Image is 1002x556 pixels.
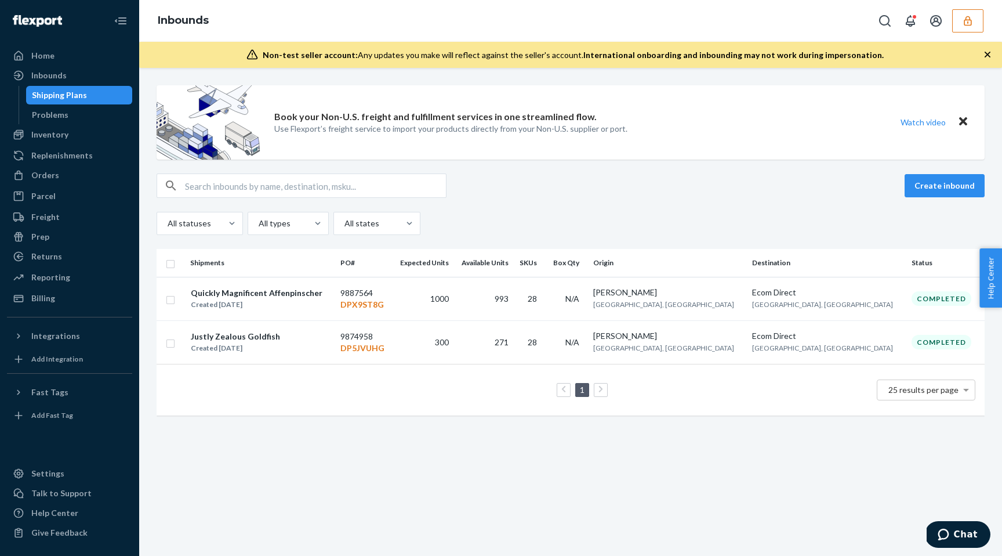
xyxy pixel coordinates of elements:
[7,208,132,226] a: Freight
[336,320,392,364] td: 9874958
[26,86,133,104] a: Shipping Plans
[336,277,392,320] td: 9887564
[257,218,259,229] input: All types
[26,106,133,124] a: Problems
[7,187,132,205] a: Parcel
[513,249,546,277] th: SKUs
[7,289,132,308] a: Billing
[899,9,922,33] button: Open notifications
[495,337,509,347] span: 271
[31,488,92,499] div: Talk to Support
[747,249,906,277] th: Destination
[924,9,947,33] button: Open account menu
[340,342,387,354] p: DP5JVUHG
[191,331,280,342] div: Justly Zealous Goldfish
[31,410,73,420] div: Add Fast Tag
[7,166,132,185] a: Orders
[32,89,87,101] div: Shipping Plans
[593,287,743,298] div: [PERSON_NAME]
[31,190,56,202] div: Parcel
[31,251,62,262] div: Returns
[7,268,132,287] a: Reporting
[31,330,80,342] div: Integrations
[31,354,83,364] div: Add Integration
[430,294,449,304] span: 1000
[109,9,132,33] button: Close Navigation
[7,383,132,402] button: Fast Tags
[31,293,55,304] div: Billing
[7,247,132,266] a: Returns
[158,14,209,27] a: Inbounds
[528,294,537,304] span: 28
[31,387,68,398] div: Fast Tags
[31,507,78,519] div: Help Center
[185,174,446,197] input: Search inbounds by name, destination, msku...
[343,218,344,229] input: All states
[7,146,132,165] a: Replenishments
[31,50,55,62] div: Home
[873,9,896,33] button: Open Search Box
[565,337,579,347] span: N/A
[593,344,734,352] span: [GEOGRAPHIC_DATA], [GEOGRAPHIC_DATA]
[927,521,990,550] iframe: Opens a widget where you can chat to one of our agents
[7,228,132,246] a: Prep
[905,174,985,197] button: Create inbound
[593,330,743,342] div: [PERSON_NAME]
[7,66,132,85] a: Inbounds
[7,523,132,542] button: Give Feedback
[31,527,88,539] div: Give Feedback
[752,344,893,352] span: [GEOGRAPHIC_DATA], [GEOGRAPHIC_DATA]
[912,291,971,306] div: Completed
[583,50,884,60] span: International onboarding and inbounding may not work during impersonation.
[7,46,132,65] a: Home
[191,287,322,299] div: Quickly Magnificent Affenpinscher
[31,129,68,140] div: Inventory
[565,294,579,304] span: N/A
[956,114,971,131] button: Close
[263,50,358,60] span: Non-test seller account:
[336,249,392,277] th: PO#
[31,468,64,479] div: Settings
[340,299,387,311] p: DPX9ST8G
[31,211,60,223] div: Freight
[893,114,953,131] button: Watch video
[752,300,893,309] span: [GEOGRAPHIC_DATA], [GEOGRAPHIC_DATA]
[148,4,218,38] ol: breadcrumbs
[186,249,336,277] th: Shipments
[752,330,902,342] div: Ecom Direct
[31,169,59,181] div: Orders
[528,337,537,347] span: 28
[191,299,322,311] div: Created [DATE]
[7,504,132,522] a: Help Center
[979,248,1002,308] button: Help Center
[31,272,70,283] div: Reporting
[7,350,132,369] a: Add Integration
[495,294,509,304] span: 993
[274,110,597,124] p: Book your Non-U.S. freight and fulfillment services in one streamlined flow.
[888,385,959,395] span: 25 results per page
[578,385,587,395] a: Page 1 is your current page
[593,300,734,309] span: [GEOGRAPHIC_DATA], [GEOGRAPHIC_DATA]
[589,249,747,277] th: Origin
[31,70,67,81] div: Inbounds
[32,109,68,121] div: Problems
[263,49,884,61] div: Any updates you make will reflect against the seller's account.
[7,484,132,503] button: Talk to Support
[31,150,93,161] div: Replenishments
[393,249,454,277] th: Expected Units
[7,464,132,483] a: Settings
[166,218,168,229] input: All statuses
[7,125,132,144] a: Inventory
[191,342,280,354] div: Created [DATE]
[274,123,627,135] p: Use Flexport’s freight service to import your products directly from your Non-U.S. supplier or port.
[31,231,49,243] div: Prep
[453,249,513,277] th: Available Units
[752,287,902,298] div: Ecom Direct
[907,249,985,277] th: Status
[435,337,449,347] span: 300
[7,406,132,425] a: Add Fast Tag
[13,15,62,27] img: Flexport logo
[7,327,132,345] button: Integrations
